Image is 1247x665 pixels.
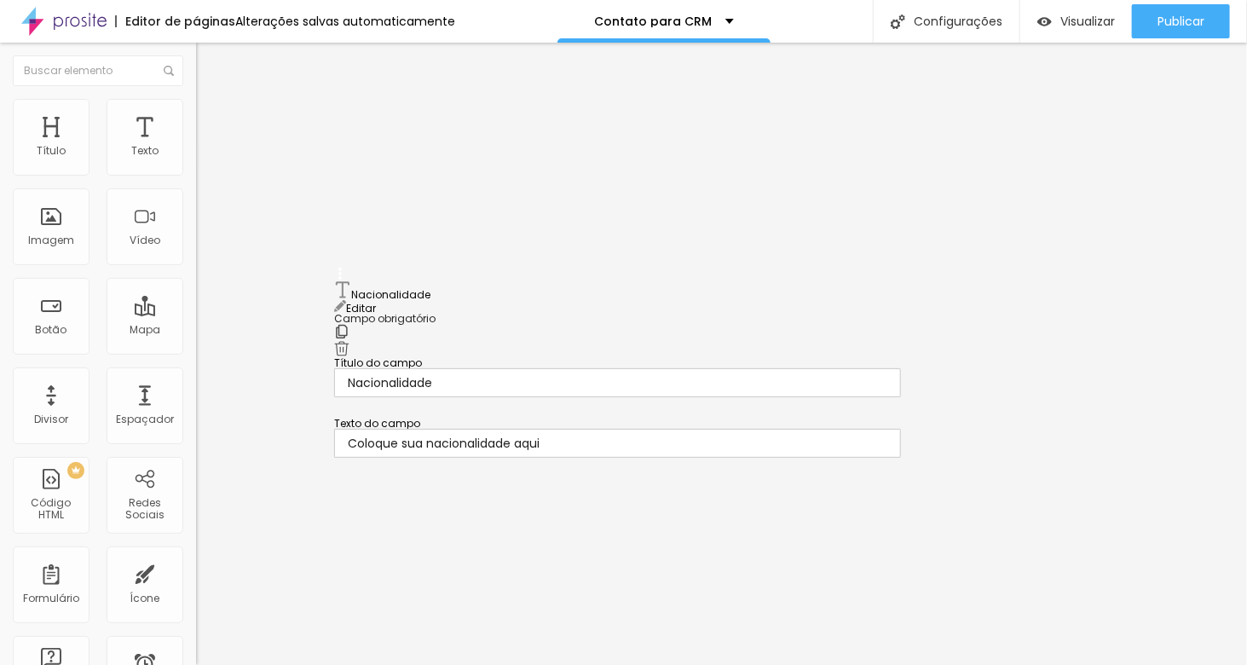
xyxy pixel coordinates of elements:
[891,14,905,29] img: Icone
[115,15,235,27] div: Editor de páginas
[23,593,79,604] div: Formulário
[28,234,74,246] div: Imagem
[34,413,68,425] div: Divisor
[595,15,713,27] p: Contato para CRM
[1060,14,1115,28] span: Visualizar
[1037,14,1052,29] img: view-1.svg
[116,413,174,425] div: Espaçador
[131,145,159,157] div: Texto
[164,66,174,76] img: Icone
[36,324,67,336] div: Botão
[17,497,84,522] div: Código HTML
[13,55,183,86] input: Buscar elemento
[130,324,160,336] div: Mapa
[111,497,178,522] div: Redes Sociais
[1132,4,1230,38] button: Publicar
[130,593,160,604] div: Ícone
[130,234,160,246] div: Vídeo
[235,15,455,27] div: Alterações salvas automaticamente
[1020,4,1132,38] button: Visualizar
[196,43,1247,665] iframe: Editor
[37,145,66,157] div: Título
[1158,14,1204,28] span: Publicar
